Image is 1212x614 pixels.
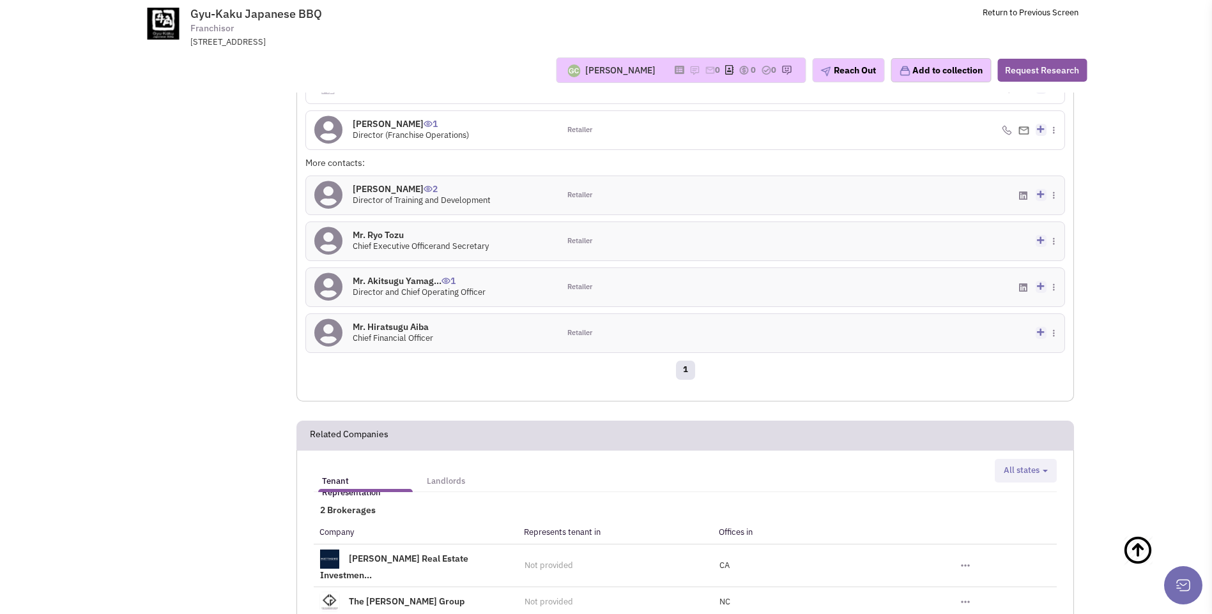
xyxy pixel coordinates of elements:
span: All states [1004,465,1039,475]
img: icon-collection-lavender.png [899,65,910,77]
span: Director of Training and Development [353,195,491,206]
a: Landlords [420,463,472,489]
img: icon-phone.png [1002,125,1012,135]
div: [STREET_ADDRESS] [190,36,524,49]
h4: [PERSON_NAME] [353,183,491,195]
a: Back To Top [1123,522,1186,605]
span: 1 [441,266,456,287]
th: Represents tenant in [518,521,713,544]
img: Email%20Icon.png [1018,126,1029,135]
img: plane.png [820,66,831,77]
h2: Related Companies [310,421,388,449]
button: Request Research [997,59,1087,82]
span: Retailer [567,190,592,200]
span: Retailer [567,236,592,246]
span: Retailer [567,125,592,135]
span: CA [719,560,730,571]
img: icon-UserInteraction.png [424,186,433,192]
th: Offices in [713,521,955,544]
span: Retailer [567,282,592,292]
span: 2 [424,174,438,195]
img: icon-email-active-16.png [705,65,715,75]
a: The [PERSON_NAME] Group [349,595,464,607]
h4: Mr. Ryo Tozu [353,229,489,241]
span: Franchisor [190,22,234,35]
button: Add to collection [891,58,991,82]
h4: Mr. Akitsugu Yamag... [353,275,486,287]
span: Gyu-Kaku Japanese BBQ [190,6,322,21]
span: Retailer [567,328,592,338]
a: [PERSON_NAME] Real Estate Investmen... [320,553,468,581]
th: Company [314,521,518,544]
span: 0 [751,64,756,75]
span: NC [719,596,730,607]
span: 2 Brokerages [314,504,376,516]
div: More contacts: [305,156,558,169]
span: Not provided [525,560,573,571]
img: www.matthews.com [320,550,339,569]
span: 1 [424,109,438,130]
span: Chief Executive Officerand Secretary [353,241,489,251]
h5: Tenant Representation [322,475,409,498]
img: icon-UserInteraction.png [424,121,433,127]
div: [PERSON_NAME] [585,64,656,77]
img: research-icon.png [781,65,792,75]
h4: [PERSON_NAME] [353,118,469,130]
button: Reach Out [812,58,884,82]
a: Return to Previous Screen [983,7,1078,18]
img: www.chambers-group.com [320,592,339,611]
a: Tenant Representation [316,463,415,489]
img: icon-note.png [689,65,700,75]
h4: Mr. Hiratsugu Aiba [353,321,433,333]
span: Director (Franchise Operations) [353,130,469,140]
span: Chief Financial Officer [353,333,433,343]
span: Director and Chief Operating Officer [353,287,486,297]
span: Not provided [525,596,573,607]
img: TaskCount.png [761,65,771,75]
button: All states [1000,464,1052,477]
span: 0 [771,64,776,75]
span: 0 [715,64,720,75]
img: icon-UserInteraction.png [441,278,450,284]
a: 1 [676,361,695,380]
h5: Landlords [427,475,465,487]
img: icon-dealamount.png [739,65,749,75]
